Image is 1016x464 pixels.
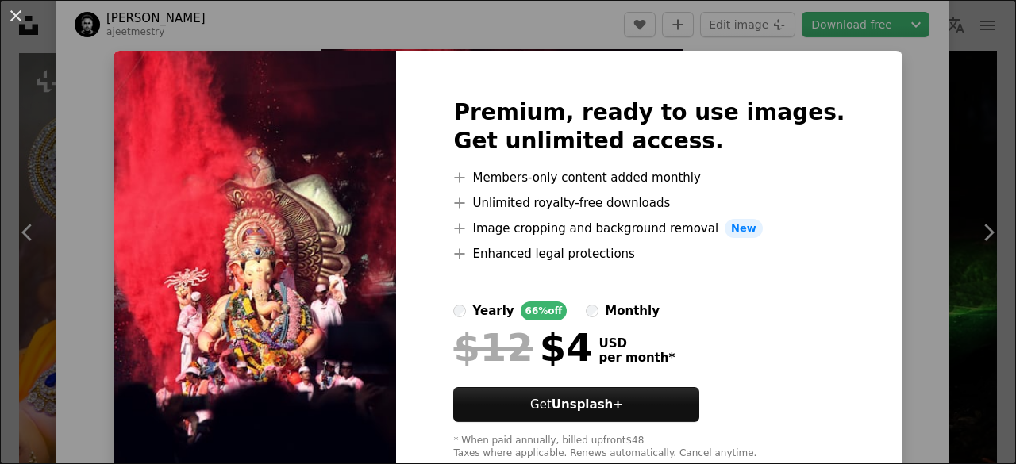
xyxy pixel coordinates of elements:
div: $4 [453,327,592,368]
div: * When paid annually, billed upfront $48 Taxes where applicable. Renews automatically. Cancel any... [453,435,845,460]
li: Members-only content added monthly [453,168,845,187]
div: yearly [472,301,514,320]
strong: Unsplash+ [552,397,623,412]
button: GetUnsplash+ [453,387,699,422]
div: monthly [605,301,660,320]
li: Image cropping and background removal [453,219,845,238]
input: yearly66%off [453,305,466,317]
input: monthly [586,305,598,317]
li: Unlimited royalty-free downloads [453,194,845,213]
span: $12 [453,327,533,368]
span: per month * [598,351,675,365]
h2: Premium, ready to use images. Get unlimited access. [453,98,845,155]
span: New [725,219,763,238]
li: Enhanced legal protections [453,244,845,263]
div: 66% off [521,301,568,320]
span: USD [598,336,675,351]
